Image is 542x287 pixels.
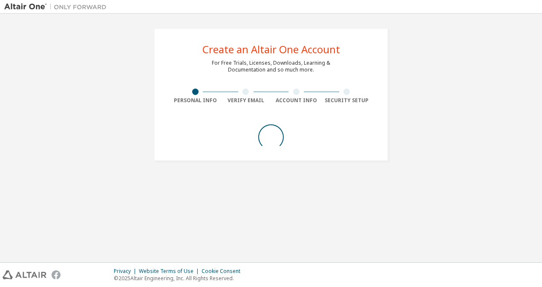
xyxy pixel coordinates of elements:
[322,97,372,104] div: Security Setup
[170,97,221,104] div: Personal Info
[3,270,46,279] img: altair_logo.svg
[202,44,340,55] div: Create an Altair One Account
[4,3,111,11] img: Altair One
[212,60,330,73] div: For Free Trials, Licenses, Downloads, Learning & Documentation and so much more.
[52,270,61,279] img: facebook.svg
[271,97,322,104] div: Account Info
[114,268,139,275] div: Privacy
[114,275,245,282] p: © 2025 Altair Engineering, Inc. All Rights Reserved.
[202,268,245,275] div: Cookie Consent
[221,97,271,104] div: Verify Email
[139,268,202,275] div: Website Terms of Use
